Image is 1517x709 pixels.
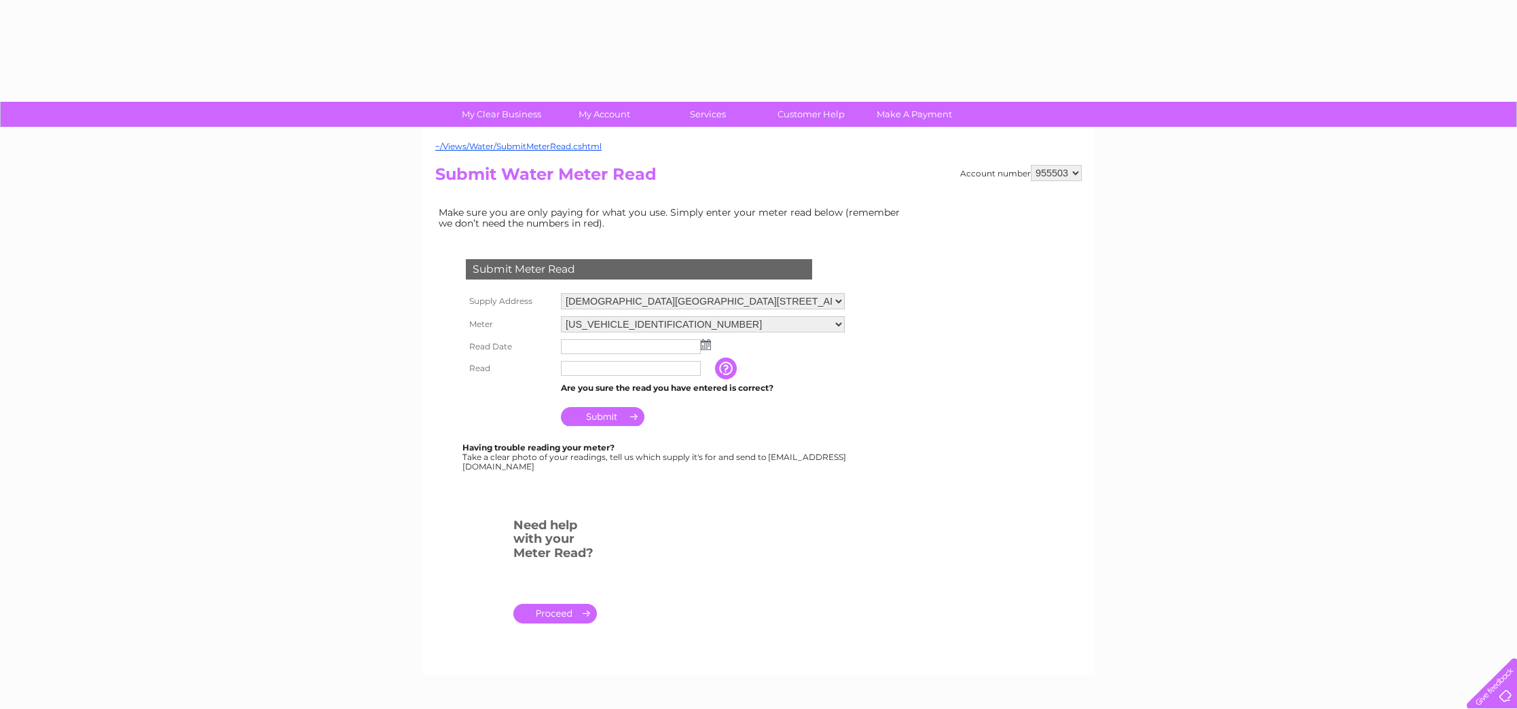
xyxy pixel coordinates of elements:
[462,442,615,453] b: Having trouble reading your meter?
[715,358,739,379] input: Information
[466,259,812,280] div: Submit Meter Read
[435,165,1082,191] h2: Submit Water Meter Read
[858,102,970,127] a: Make A Payment
[558,379,848,397] td: Are you sure the read you have entered is correct?
[960,165,1082,181] div: Account number
[435,141,602,151] a: ~/Views/Water/SubmitMeterRead.cshtml
[561,407,644,426] input: Submit
[462,336,558,358] th: Read Date
[652,102,764,127] a: Services
[462,358,558,379] th: Read
[435,204,911,232] td: Make sure you are only paying for what you use. Simply enter your meter read below (remember we d...
[462,313,558,336] th: Meter
[462,290,558,313] th: Supply Address
[513,516,597,567] h3: Need help with your Meter Read?
[513,604,597,624] a: .
[701,339,711,350] img: ...
[445,102,558,127] a: My Clear Business
[462,443,848,471] div: Take a clear photo of your readings, tell us which supply it's for and send to [EMAIL_ADDRESS][DO...
[549,102,661,127] a: My Account
[755,102,867,127] a: Customer Help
